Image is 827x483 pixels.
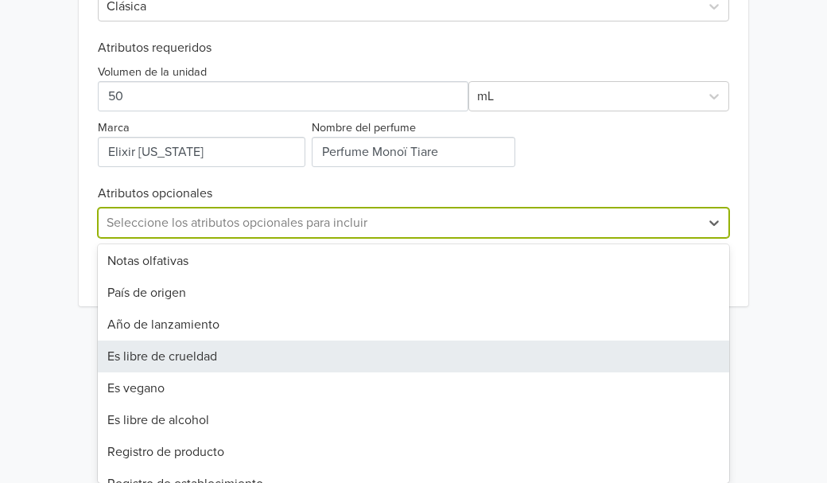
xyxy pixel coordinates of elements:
[98,245,729,277] div: Notas olfativas
[98,436,729,468] div: Registro de producto
[98,404,729,436] div: Es libre de alcohol
[98,186,729,201] h6: Atributos opcionales
[98,277,729,309] div: País de origen
[98,64,207,81] label: Volumen de la unidad
[98,372,729,404] div: Es vegano
[98,41,729,56] h6: Atributos requeridos
[98,309,729,341] div: Año de lanzamiento
[98,341,729,372] div: Es libre de crueldad
[98,119,130,137] label: Marca
[312,119,416,137] label: Nombre del perfume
